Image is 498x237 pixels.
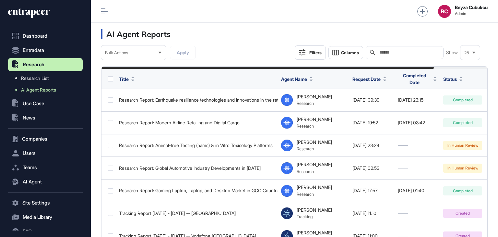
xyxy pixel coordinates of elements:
[8,175,83,188] button: AI Agent
[119,97,275,103] div: Research Report: Earthquake resilience technologies and innovations in the retail industry
[8,147,83,160] button: Users
[398,72,437,86] button: Completed Date
[443,118,482,127] div: Completed
[398,72,431,86] span: Completed Date
[352,143,391,148] div: [DATE] 23:29
[119,76,135,82] button: Title
[297,117,332,122] div: [PERSON_NAME]
[8,211,83,224] button: Media Library
[297,101,332,106] div: Research
[464,50,469,55] span: 25
[21,87,56,93] span: AI Agent Reports
[295,45,326,60] button: Filters
[297,169,332,174] div: Research
[443,209,482,218] div: Created
[297,162,332,167] div: [PERSON_NAME]
[455,5,488,10] strong: Beyza Cubukcu
[443,95,482,105] div: Completed
[8,30,83,43] a: Dashboard
[23,62,44,67] span: Research
[11,84,83,96] a: AI Agent Reports
[23,165,37,170] span: Teams
[443,186,482,195] div: Completed
[8,132,83,145] button: Companies
[352,166,391,171] div: [DATE] 02:53
[8,97,83,110] button: Use Case
[352,211,391,216] div: [DATE] 11:10
[281,76,313,82] button: Agent Name
[101,29,171,39] h3: AI Agent Reports
[297,192,332,197] div: Research
[297,146,332,151] div: Research
[23,101,44,106] span: Use Case
[8,161,83,174] button: Teams
[11,72,83,84] a: Research List
[398,120,437,125] div: [DATE] 03:42
[8,44,83,57] button: Entradata
[297,207,332,213] div: [PERSON_NAME]
[398,188,437,193] div: [DATE] 01:40
[21,76,49,81] span: Research List
[352,76,386,82] button: Request Date
[341,50,359,55] span: Columns
[297,185,332,190] div: [PERSON_NAME]
[398,97,437,103] div: [DATE] 23:15
[352,76,381,82] span: Request Date
[23,215,52,220] span: Media Library
[297,140,332,145] div: [PERSON_NAME]
[438,5,451,18] button: BC
[23,179,42,184] span: AI Agent
[455,11,488,16] span: Admin
[8,58,83,71] button: Research
[352,188,391,193] div: [DATE] 17:57
[119,143,275,148] div: Research Report: Animal-free Testing (nams) & in Vitro Toxicology Platforms
[443,164,482,173] div: In Human Review
[119,166,275,171] div: Research Report: Global Automotive Industry Developments in [DATE]
[297,94,332,99] div: [PERSON_NAME]
[297,230,332,235] div: [PERSON_NAME]
[22,136,47,142] span: Companies
[105,50,128,55] span: Bulk Actions
[352,97,391,103] div: [DATE] 09:39
[23,151,36,156] span: Users
[23,115,35,120] span: News
[446,50,458,55] span: Show
[443,76,457,82] span: Status
[281,76,307,82] span: Agent Name
[119,120,275,125] div: Research Report: Modern Airline Retailing and Digital Cargo
[119,76,129,82] span: Title
[443,76,463,82] button: Status
[8,111,83,124] button: News
[8,196,83,209] button: Site Settings
[297,123,332,129] div: Research
[309,50,322,55] div: Filters
[297,214,332,219] div: Tracking
[443,141,482,150] div: In Human Review
[23,48,44,53] span: Entradata
[22,200,50,206] span: Site Settings
[352,120,391,125] div: [DATE] 19:52
[328,46,363,59] button: Columns
[119,188,275,193] div: Research Report: Gaming Laptop, Laptop, and Desktop Market in GCC Countries
[23,229,32,234] span: FAQ
[23,33,47,39] span: Dashboard
[119,211,275,216] div: Tracking Report [DATE] - [DATE] -- [GEOGRAPHIC_DATA]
